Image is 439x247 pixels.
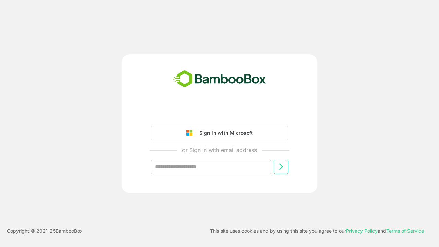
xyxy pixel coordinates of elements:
div: Sign in with Microsoft [196,129,253,138]
a: Terms of Service [386,228,424,234]
button: Sign in with Microsoft [151,126,288,140]
img: bamboobox [169,68,270,91]
img: google [186,130,196,136]
p: This site uses cookies and by using this site you agree to our and [210,227,424,235]
a: Privacy Policy [346,228,378,234]
p: Copyright © 2021- 25 BambooBox [7,227,83,235]
p: or Sign in with email address [182,146,257,154]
